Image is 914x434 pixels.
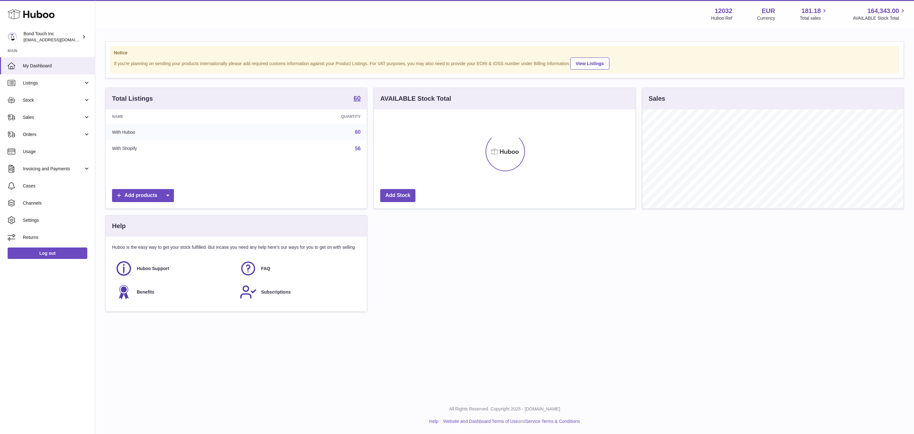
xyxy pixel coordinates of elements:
strong: EUR [762,7,775,15]
a: Subscriptions [240,283,358,301]
a: Help [429,419,439,424]
strong: Notice [114,50,895,56]
span: Settings [23,217,90,223]
li: and [441,418,580,424]
div: Huboo Ref [711,15,732,21]
div: If you're planning on sending your products internationally please add required customs informati... [114,57,895,70]
strong: 60 [354,95,361,101]
span: Invoicing and Payments [23,166,83,172]
a: Add products [112,189,174,202]
span: 181.18 [801,7,821,15]
a: Website and Dashboard Terms of Use [443,419,518,424]
span: My Dashboard [23,63,90,69]
td: With Shopify [106,140,247,157]
a: Benefits [115,283,233,301]
span: FAQ [261,266,270,272]
span: [EMAIL_ADDRESS][DOMAIN_NAME] [23,37,93,42]
div: Currency [757,15,775,21]
div: Bond Touch Inc [23,31,81,43]
span: Channels [23,200,90,206]
span: AVAILABLE Stock Total [853,15,906,21]
strong: 12032 [715,7,732,15]
span: Total sales [800,15,828,21]
th: Name [106,109,247,124]
span: Cases [23,183,90,189]
a: 164,343.00 AVAILABLE Stock Total [853,7,906,21]
h3: Help [112,222,126,230]
a: Add Stock [380,189,415,202]
span: Stock [23,97,83,103]
span: Orders [23,132,83,138]
h3: Total Listings [112,94,153,103]
a: Log out [8,248,87,259]
a: Service Terms & Conditions [526,419,580,424]
img: logistics@bond-touch.com [8,32,17,42]
th: Quantity [247,109,367,124]
span: Returns [23,234,90,241]
span: Huboo Support [137,266,169,272]
span: Usage [23,149,90,155]
h3: AVAILABLE Stock Total [380,94,451,103]
a: FAQ [240,260,358,277]
a: 56 [355,146,361,151]
span: Subscriptions [261,289,291,295]
span: Sales [23,114,83,120]
span: 164,343.00 [867,7,899,15]
a: 60 [355,129,361,135]
a: View Listings [570,58,609,70]
span: Listings [23,80,83,86]
a: Huboo Support [115,260,233,277]
span: Benefits [137,289,154,295]
h3: Sales [649,94,665,103]
p: Huboo is the easy way to get your stock fulfilled. But incase you need any help here's our ways f... [112,244,361,250]
a: 60 [354,95,361,103]
td: With Huboo [106,124,247,140]
a: 181.18 Total sales [800,7,828,21]
p: All Rights Reserved. Copyright 2025 - [DOMAIN_NAME] [100,406,909,412]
